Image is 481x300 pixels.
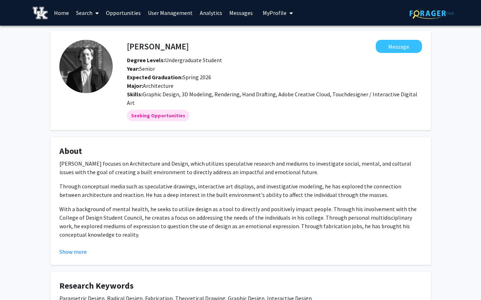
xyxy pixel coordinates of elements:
b: Skills: [127,91,143,98]
span: Architecture [143,82,173,89]
h4: About [59,146,422,156]
a: Analytics [196,0,226,25]
a: User Management [144,0,196,25]
span: My Profile [263,9,287,16]
a: Search [73,0,102,25]
b: Year: [127,65,139,72]
img: Profile Picture [59,40,113,93]
a: Messages [226,0,256,25]
b: Expected Graduation: [127,74,183,81]
img: ForagerOne Logo [410,8,454,19]
p: With a background of mental health, he seeks to utilize design as a tool to directly and positive... [59,205,422,239]
mat-chip: Seeking Opportunities [127,110,189,121]
p: [PERSON_NAME] focuses on Architecture and Design, which utilizes speculative research and mediums... [59,159,422,176]
img: University of Kentucky Logo [33,7,48,19]
span: Spring 2026 [127,74,211,81]
p: Through conceptual media such as speculative drawings, interactive art displays, and investigativ... [59,182,422,199]
h4: [PERSON_NAME] [127,40,189,53]
a: Opportunities [102,0,144,25]
iframe: Chat [5,268,30,295]
a: Home [50,0,73,25]
button: Show more [59,247,87,256]
button: Message Ethan Smith [376,40,422,53]
span: Senior [127,65,155,72]
b: Major: [127,82,143,89]
h4: Research Keywords [59,281,422,291]
span: Graphic Design, 3D Modeling, Rendering, Hand Drafting, Adobe Creative Cloud, Touchdesigner / Inte... [127,91,417,106]
b: Degree Levels: [127,57,165,64]
span: Undergraduate Student [127,57,222,64]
